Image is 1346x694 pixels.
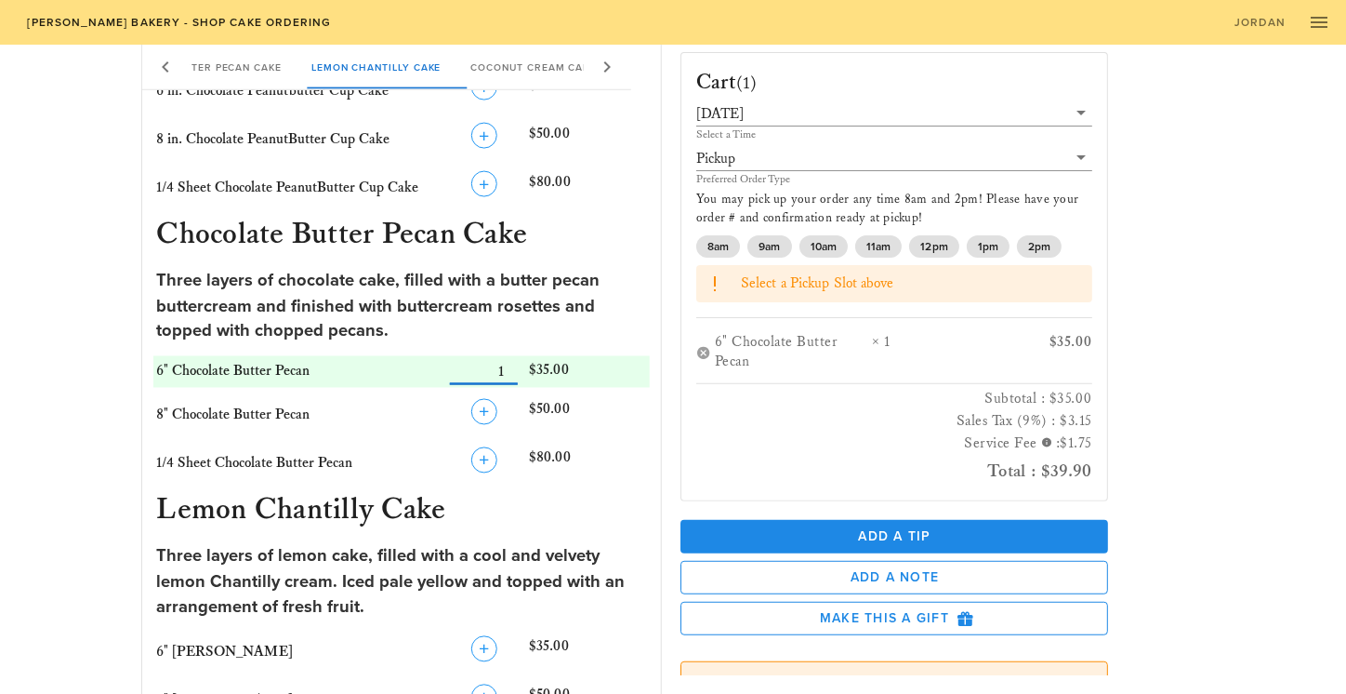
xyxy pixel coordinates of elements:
[297,45,456,89] div: Lemon Chantilly Cake
[920,235,947,258] span: 12pm
[157,644,294,661] span: 6" [PERSON_NAME]
[157,268,647,345] div: Three layers of chocolate cake, filled with a butter pecan buttercream and finished with buttercr...
[741,274,894,292] span: Select a Pickup Slot above
[157,544,647,621] div: Three layers of lemon cake, filled with a cool and velvety lemon Chantilly cream. Iced pale yello...
[525,356,650,388] div: $35.00
[696,106,744,123] div: [DATE]
[157,363,310,380] span: 6" Chocolate Butter Pecan
[715,333,872,372] div: 6" Chocolate Butter Pecan
[696,609,1092,626] span: Make this a Gift
[696,455,1092,485] h2: Total : $39.90
[872,333,997,372] div: × 1
[157,130,390,148] span: 8 in. Chocolate PeanutButter Cup Cake
[696,433,1092,456] h3: Service Fee :
[680,601,1108,634] button: Make this a Gift
[680,560,1108,594] button: Add a Note
[736,72,758,94] span: (1)
[525,444,650,485] div: $80.00
[997,333,1091,372] div: $35.00
[696,129,1092,140] div: Select a Time
[157,407,310,424] span: 8" Chocolate Butter Pecan
[157,455,353,473] span: 1/4 Sheet Chocolate Butter Pecan
[726,674,1092,693] label: I understand payment is required to reserve this order.
[696,410,1092,433] h3: Sales Tax (9%) : $3.15
[696,174,1092,185] div: Preferred Order Type
[157,179,419,196] span: 1/4 Sheet Chocolate PeanutButter Cup Cake
[86,45,296,89] div: Chocolate Butter Pecan Cake
[26,16,331,29] span: [PERSON_NAME] Bakery - Shop Cake Ordering
[696,68,758,98] h3: Cart
[707,235,729,258] span: 8am
[696,388,1092,410] h3: Subtotal : $35.00
[525,395,650,436] div: $50.00
[866,235,891,258] span: 11am
[696,146,1092,170] div: Pickup
[696,569,1092,585] span: Add a Note
[978,235,998,258] span: 1pm
[696,101,1092,126] div: [DATE]
[525,71,650,112] div: $35.00
[696,151,735,167] div: Pickup
[157,82,389,100] span: 6 in. Chocolate Peanutbutter Cup Cake
[759,235,780,258] span: 9am
[695,528,1093,544] span: Add a Tip
[455,45,611,89] div: Coconut Cream Cake
[1234,16,1287,29] span: Jordan
[153,216,651,257] h3: Chocolate Butter Pecan Cake
[680,519,1108,553] button: Add a Tip
[525,633,650,674] div: $35.00
[696,191,1092,228] p: You may pick up your order any time 8am and 2pm! Please have your order # and confirmation ready ...
[153,492,651,533] h3: Lemon Chantilly Cake
[15,9,343,35] a: [PERSON_NAME] Bakery - Shop Cake Ordering
[525,167,650,208] div: $80.00
[525,119,650,160] div: $50.00
[1028,235,1050,258] span: 2pm
[1222,9,1298,35] a: Jordan
[811,235,837,258] span: 10am
[1060,434,1092,452] span: $1.75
